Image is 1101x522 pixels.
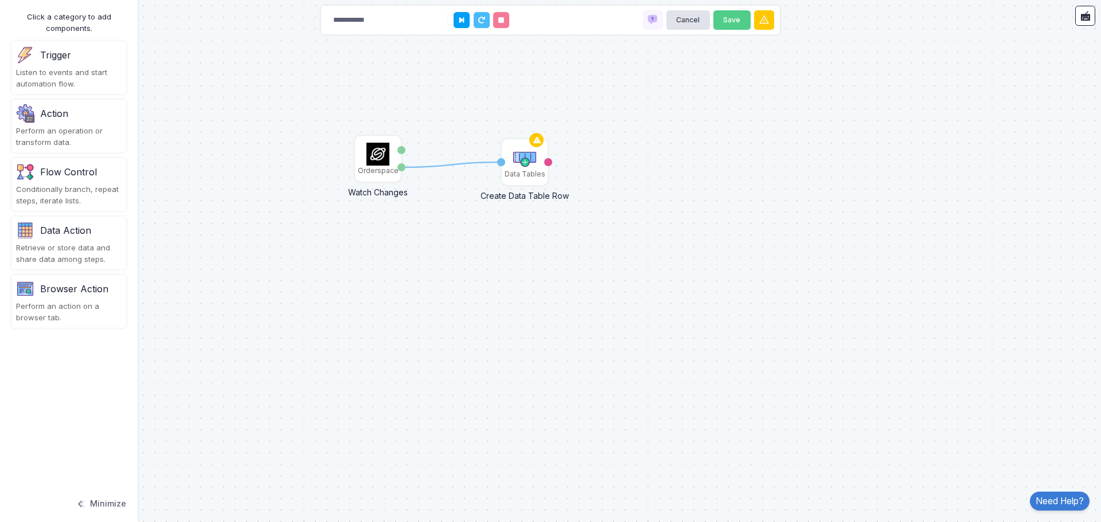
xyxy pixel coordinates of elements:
img: category.png [16,221,34,240]
button: Minimize [76,491,126,516]
div: Browser Action [40,282,108,296]
div: Orderspace [358,166,399,176]
a: Need Help? [1030,492,1090,511]
div: Perform an operation or transform data. [16,125,122,148]
div: Action [40,107,68,120]
img: flow-v1.png [16,163,34,181]
div: Data Action [40,223,91,237]
img: settings.png [16,104,34,123]
div: Click a category to add components. [11,11,126,34]
div: Create Data Table Row [476,184,573,202]
div: Flow Control [40,165,97,179]
img: category-v1.png [16,280,34,298]
div: Retrieve or store data and share data among steps. [16,242,122,265]
img: trigger.png [16,46,34,64]
div: Conditionally branch, repeat steps, iterate lists. [16,184,122,206]
div: Watch Changes [329,180,427,198]
img: orderspace.jpg [366,143,389,166]
button: Cancel [666,10,710,30]
div: Listen to events and start automation flow. [16,67,122,89]
button: Warnings [754,10,774,30]
div: Perform an action on a browser tab. [16,301,122,323]
img: add-row.png [513,146,536,169]
div: Trigger [40,48,71,62]
div: Data Tables [505,169,545,179]
button: Save [713,10,751,30]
